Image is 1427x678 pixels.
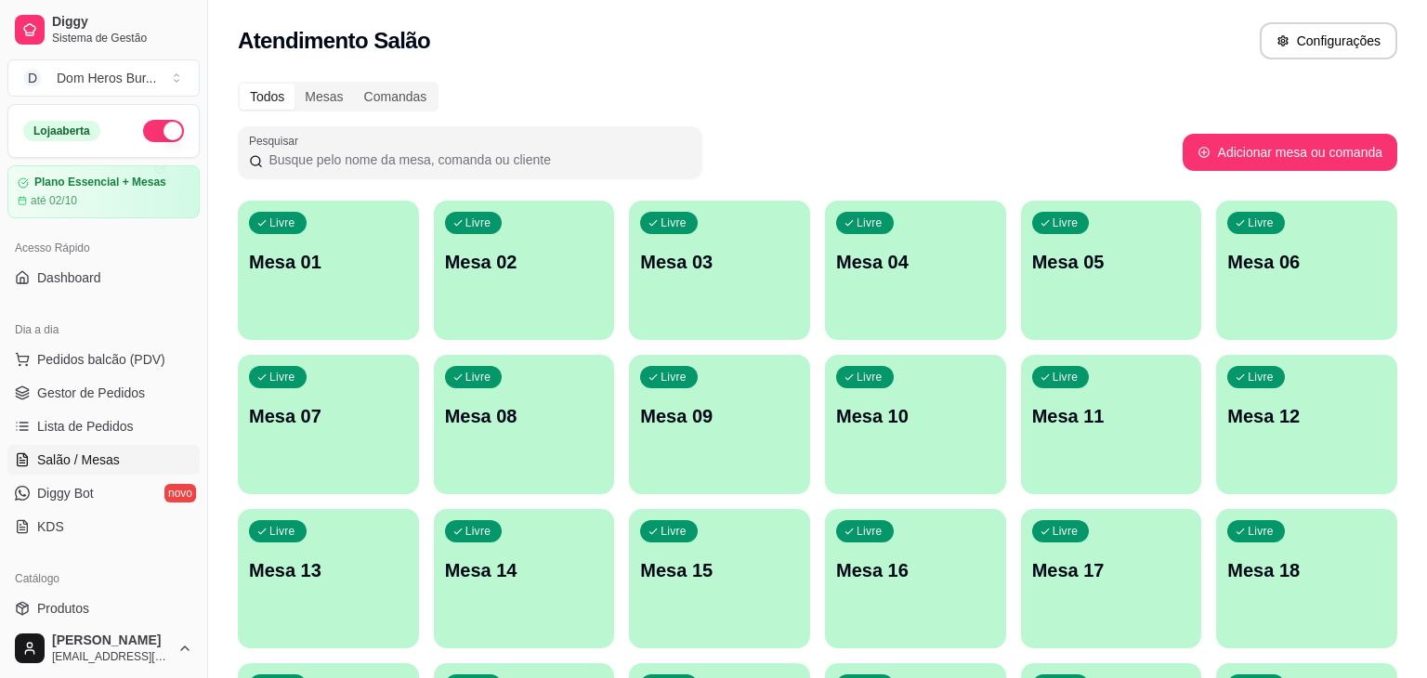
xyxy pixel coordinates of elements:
div: Acesso Rápido [7,233,200,263]
p: Livre [269,524,295,539]
p: Mesa 01 [249,249,408,275]
p: Mesa 08 [445,403,604,429]
button: Configurações [1260,22,1397,59]
p: Livre [465,215,491,230]
p: Livre [661,370,687,385]
a: KDS [7,512,200,541]
button: LivreMesa 13 [238,509,419,648]
h2: Atendimento Salão [238,26,430,56]
p: Livre [1248,370,1274,385]
p: Livre [1248,215,1274,230]
button: LivreMesa 07 [238,355,419,494]
button: LivreMesa 11 [1021,355,1202,494]
p: Mesa 15 [640,557,799,583]
p: Mesa 04 [836,249,995,275]
span: Produtos [37,599,89,618]
p: Mesa 17 [1032,557,1191,583]
button: Alterar Status [143,120,184,142]
button: LivreMesa 04 [825,201,1006,340]
button: [PERSON_NAME][EMAIL_ADDRESS][DOMAIN_NAME] [7,626,200,671]
p: Livre [661,215,687,230]
article: até 02/10 [31,193,77,208]
button: LivreMesa 09 [629,355,810,494]
button: LivreMesa 14 [434,509,615,648]
div: Mesas [295,84,353,110]
div: Loja aberta [23,121,100,141]
span: Salão / Mesas [37,450,120,469]
a: Salão / Mesas [7,445,200,475]
a: Gestor de Pedidos [7,378,200,408]
a: Produtos [7,593,200,623]
span: Sistema de Gestão [52,31,192,46]
article: Plano Essencial + Mesas [34,176,166,189]
button: Pedidos balcão (PDV) [7,345,200,374]
button: LivreMesa 15 [629,509,810,648]
p: Livre [1053,370,1079,385]
p: Mesa 07 [249,403,408,429]
a: Diggy Botnovo [7,478,200,508]
p: Livre [857,370,883,385]
button: LivreMesa 02 [434,201,615,340]
p: Mesa 03 [640,249,799,275]
p: Mesa 16 [836,557,995,583]
label: Pesquisar [249,133,305,149]
p: Livre [1053,524,1079,539]
button: LivreMesa 10 [825,355,1006,494]
p: Livre [465,370,491,385]
span: KDS [37,517,64,536]
p: Mesa 18 [1227,557,1386,583]
p: Mesa 12 [1227,403,1386,429]
div: Catálogo [7,564,200,593]
p: Livre [661,524,687,539]
p: Livre [1248,524,1274,539]
span: Diggy [52,14,192,31]
span: Pedidos balcão (PDV) [37,350,165,369]
p: Livre [465,524,491,539]
span: Gestor de Pedidos [37,384,145,402]
button: Select a team [7,59,200,97]
p: Livre [857,215,883,230]
p: Mesa 02 [445,249,604,275]
button: LivreMesa 18 [1216,509,1397,648]
a: Lista de Pedidos [7,411,200,441]
a: DiggySistema de Gestão [7,7,200,52]
div: Dom Heros Bur ... [57,69,156,87]
p: Mesa 06 [1227,249,1386,275]
p: Livre [269,370,295,385]
span: D [23,69,42,87]
p: Mesa 10 [836,403,995,429]
p: Mesa 05 [1032,249,1191,275]
button: LivreMesa 12 [1216,355,1397,494]
p: Mesa 09 [640,403,799,429]
button: Adicionar mesa ou comanda [1183,134,1397,171]
span: [PERSON_NAME] [52,632,170,649]
div: Todos [240,84,295,110]
span: [EMAIL_ADDRESS][DOMAIN_NAME] [52,649,170,664]
button: LivreMesa 05 [1021,201,1202,340]
input: Pesquisar [263,150,691,169]
p: Mesa 13 [249,557,408,583]
button: LivreMesa 06 [1216,201,1397,340]
p: Mesa 14 [445,557,604,583]
a: Dashboard [7,263,200,293]
button: LivreMesa 08 [434,355,615,494]
p: Livre [1053,215,1079,230]
button: LivreMesa 03 [629,201,810,340]
p: Livre [269,215,295,230]
div: Comandas [354,84,438,110]
span: Lista de Pedidos [37,417,134,436]
div: Dia a dia [7,315,200,345]
p: Mesa 11 [1032,403,1191,429]
span: Diggy Bot [37,484,94,502]
button: LivreMesa 16 [825,509,1006,648]
span: Dashboard [37,268,101,287]
a: Plano Essencial + Mesasaté 02/10 [7,165,200,218]
button: LivreMesa 17 [1021,509,1202,648]
p: Livre [857,524,883,539]
button: LivreMesa 01 [238,201,419,340]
